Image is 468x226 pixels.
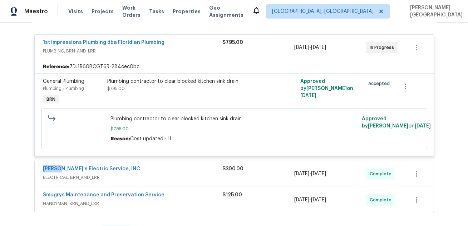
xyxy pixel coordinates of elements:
[149,9,164,14] span: Tasks
[300,93,316,98] span: [DATE]
[311,197,326,202] span: [DATE]
[110,115,358,122] span: Plumbing contractor to clear blocked kitchen sink drain
[43,86,84,91] span: Plumbing - Plumbing
[43,200,223,207] span: HANDYMAN, BRN_AND_LRR
[223,192,242,197] span: $125.00
[108,78,264,85] div: Plumbing contractor to clear blocked kitchen sink drain
[272,8,374,15] span: [GEOGRAPHIC_DATA], [GEOGRAPHIC_DATA]
[368,80,393,87] span: Accepted
[362,116,431,129] span: Approved by [PERSON_NAME] on
[43,47,223,55] span: PLUMBING, BRN_AND_LRR
[43,192,165,197] a: Smugrys Maintenance and Preservation Service
[108,86,125,91] span: $795.00
[110,136,130,141] span: Reason:
[311,45,326,50] span: [DATE]
[370,196,394,204] span: Complete
[173,8,201,15] span: Properties
[294,170,326,177] span: -
[415,124,431,129] span: [DATE]
[130,136,171,141] span: Cost updated - II
[300,79,353,98] span: Approved by [PERSON_NAME] on
[294,197,309,202] span: [DATE]
[43,63,70,70] b: Reference:
[43,79,85,84] span: General Plumbing
[209,4,243,19] span: Geo Assignments
[92,8,114,15] span: Projects
[24,8,48,15] span: Maestro
[44,96,59,103] span: BRN
[122,4,141,19] span: Work Orders
[43,166,141,171] a: [PERSON_NAME]'s Electric Service, INC
[294,196,326,204] span: -
[223,40,243,45] span: $795.00
[370,170,394,177] span: Complete
[294,44,326,51] span: -
[68,8,83,15] span: Visits
[294,45,309,50] span: [DATE]
[223,166,244,171] span: $300.00
[43,40,165,45] a: 1st Impressions Plumbing dba Floridian Plumbing
[294,171,309,176] span: [DATE]
[35,60,434,73] div: 7DJ1R60BCGT6R-284cec0bc
[370,44,397,51] span: In Progress
[43,174,223,181] span: ELECTRICAL, BRN_AND_LRR
[407,4,463,19] span: [PERSON_NAME][GEOGRAPHIC_DATA]
[311,171,326,176] span: [DATE]
[110,125,358,132] span: $795.00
